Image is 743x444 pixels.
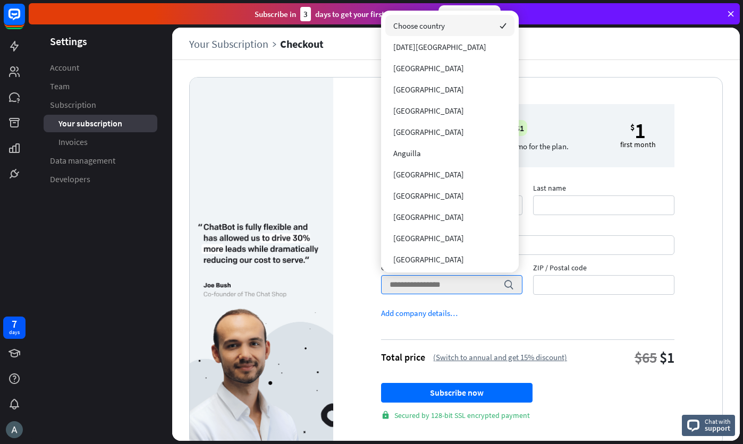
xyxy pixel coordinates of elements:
[300,7,311,21] div: 3
[500,22,506,29] i: checked
[533,183,674,195] span: Last name
[58,118,122,129] span: Your subscription
[381,411,390,420] i: lock
[660,348,674,367] div: $1
[620,140,656,149] div: first month
[393,191,464,201] span: [GEOGRAPHIC_DATA]
[433,352,567,362] div: (Switch to annual and get 15% discount)
[50,174,90,185] span: Developers
[58,136,88,148] span: Invoices
[393,254,464,264] span: [GEOGRAPHIC_DATA]
[44,133,157,151] a: Invoices
[12,319,17,329] div: 7
[44,170,157,188] a: Developers
[393,106,464,116] span: [GEOGRAPHIC_DATA]
[393,233,464,243] span: [GEOGRAPHIC_DATA]
[44,96,157,114] a: Subscription
[381,308,458,318] div: Add company details…
[381,411,674,420] div: Secured by 128-bit SSL encrypted payment
[393,169,464,180] span: [GEOGRAPHIC_DATA]
[9,329,20,336] div: days
[3,317,26,339] a: 7 days
[503,279,514,290] i: search
[9,4,40,36] button: Open LiveChat chat widget
[705,423,731,433] span: support
[393,84,464,95] span: [GEOGRAPHIC_DATA]
[630,122,635,140] small: $
[635,348,657,367] div: $65
[29,34,172,48] header: Settings
[189,38,280,50] a: Your Subscription
[50,155,115,166] span: Data management
[255,7,430,21] div: Subscribe in days to get your first month for $1
[393,148,421,158] span: Anguilla
[381,351,425,363] div: Total price
[44,152,157,169] a: Data management
[50,99,96,110] span: Subscription
[393,63,464,73] span: [GEOGRAPHIC_DATA]
[533,275,674,295] input: ZIP / Postal code
[50,62,79,73] span: Account
[381,263,522,275] span: Country
[390,276,498,294] input: Country search
[44,59,157,76] a: Account
[393,212,464,222] span: [GEOGRAPHIC_DATA]
[389,236,666,254] iframe: Billing information
[705,416,731,426] span: Chat with
[381,223,674,235] span: Credit Card
[393,21,445,31] span: Choose country
[280,38,324,50] div: Checkout
[44,78,157,95] a: Team
[381,383,533,403] button: Subscribe now
[438,5,501,22] div: Subscribe now
[393,42,486,52] span: [DATE][GEOGRAPHIC_DATA]
[533,195,674,215] input: Last name
[393,127,464,137] span: [GEOGRAPHIC_DATA]
[50,81,70,92] span: Team
[533,263,674,275] span: ZIP / Postal code
[635,122,646,140] div: 1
